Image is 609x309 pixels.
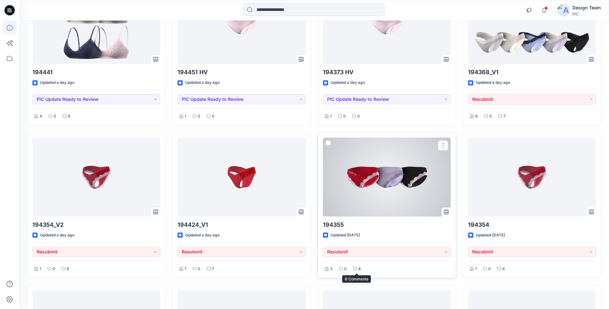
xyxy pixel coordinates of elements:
p: Updated a day ago [331,79,365,86]
p: 9 [475,113,478,120]
p: 194368_V1 [468,68,596,77]
img: avatar [557,4,570,17]
p: 194373 HV [323,68,451,77]
p: 194441 [32,68,160,77]
div: PIC [572,12,601,16]
p: 0 [343,113,346,120]
a: 194355 [323,138,451,216]
p: 1 [475,266,477,272]
p: 8 [358,266,361,272]
p: Updated [DATE] [331,232,360,239]
p: 0 [357,113,360,120]
p: Updated a day ago [40,79,74,86]
p: 0 [212,113,214,120]
p: 194451 HV [178,68,305,77]
a: 194424_V1 [178,138,305,216]
p: 194354 [468,220,596,229]
p: 1 [39,266,41,272]
p: Updated a day ago [40,232,74,239]
p: 1 [330,113,332,120]
div: Design Team [572,4,601,12]
p: 6 [502,266,505,272]
p: Updated a day ago [185,232,220,239]
p: 0 [488,266,491,272]
a: 194354_V2 [32,138,160,216]
p: 194355 [323,220,451,229]
p: 1 [185,113,186,120]
p: 194354_V2 [32,220,160,229]
a: 194354 [468,138,596,216]
p: 0 [198,113,200,120]
p: 3 [330,266,333,272]
p: 4 [39,113,42,120]
p: 194424_V1 [178,220,305,229]
p: 7 [212,266,214,272]
p: Updated a day ago [476,79,510,86]
p: 0 [344,266,347,272]
p: 0 [54,113,56,120]
p: 0 [198,266,200,272]
p: 1 [185,266,186,272]
p: 7 [503,113,506,120]
p: Updated a day ago [185,79,220,86]
p: 6 [67,266,69,272]
p: 9 [68,113,70,120]
p: 0 [489,113,492,120]
p: Updated [DATE] [476,232,505,239]
p: 0 [53,266,55,272]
